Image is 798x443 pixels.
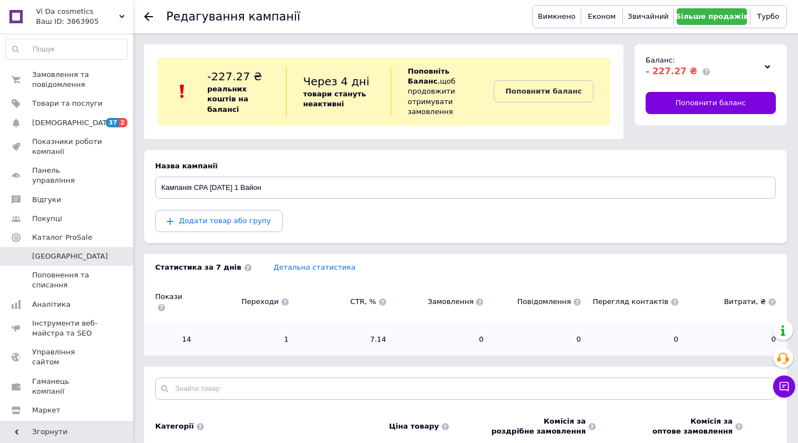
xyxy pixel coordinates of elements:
[588,12,616,20] span: Економ
[677,8,746,25] button: Більше продажів
[179,217,271,225] span: Додати товар або групу
[155,210,283,232] button: Додати товар або групу
[207,70,262,83] span: -227.27 ₴
[535,8,578,25] button: Вимкнено
[32,405,60,415] span: Маркет
[36,7,119,17] span: Vi Da cosmetics
[32,318,103,338] span: Інструменти веб-майстра та SEO
[646,92,776,114] a: Поповнити баланс
[32,300,70,310] span: Аналітика
[300,334,386,344] span: 7.14
[155,262,252,272] span: Статистика за 7 днів
[773,375,795,398] button: Чат з покупцем
[626,8,671,25] button: Звичайний
[538,12,576,20] span: Вимкнено
[646,56,675,64] span: Баланс:
[32,70,103,90] span: Замовлення та повідомлення
[592,297,678,307] span: Перегляд контактів
[202,334,289,344] span: 1
[652,416,733,436] span: Комісія за оптове замовлення
[32,233,92,243] span: Каталог ProSale
[32,118,114,128] span: [DEMOGRAPHIC_DATA]
[646,66,697,76] span: - 227.27 ₴
[492,416,586,436] span: Комісія за роздрібне замовлення
[166,11,300,23] div: Редагування кампанії
[202,297,289,307] span: Переходи
[119,118,127,127] span: 2
[494,334,581,344] span: 0
[144,12,153,21] div: Повернутися назад
[32,377,103,396] span: Гаманець компанії
[676,98,746,108] span: Поповнити баланс
[155,292,191,312] span: Покази
[155,334,191,344] span: 14
[628,12,669,20] span: Звичайний
[32,137,103,157] span: Показники роботи компанії
[494,80,594,102] a: Поповнити баланс
[155,378,776,400] input: Знайти товар
[174,83,191,100] img: :exclamation:
[397,334,484,344] span: 0
[106,118,119,127] span: 37
[207,85,248,113] b: реальних коштів на балансі
[391,66,494,117] div: , щоб продовжити отримувати замовлення
[32,251,108,261] span: [GEOGRAPHIC_DATA]
[757,12,779,20] span: Турбо
[408,67,449,85] b: Поповніть Баланс
[32,166,103,186] span: Панель управління
[303,90,366,108] b: товари стануть неактивні
[689,297,776,307] span: Витрати, ₴
[32,270,103,290] span: Поповнення та списання
[32,99,103,109] span: Товари та послуги
[155,421,194,431] span: Категорії
[32,214,62,224] span: Покупці
[303,75,370,88] span: Через 4 дні
[505,87,582,95] b: Поповнити баланс
[32,195,61,205] span: Відгуки
[32,347,103,367] span: Управління сайтом
[6,39,127,59] input: Пошук
[274,263,356,271] a: Детальна статистика
[300,297,386,307] span: CTR, %
[592,334,678,344] span: 0
[494,297,581,307] span: Повідомлення
[676,12,748,20] span: Більше продажів
[689,334,776,344] span: 0
[397,297,484,307] span: Замовлення
[36,17,133,27] div: Ваш ID: 3863905
[389,421,439,431] span: Ціна товару
[584,8,620,25] button: Економ
[155,162,218,170] span: Назва кампанії
[753,8,784,25] button: Турбо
